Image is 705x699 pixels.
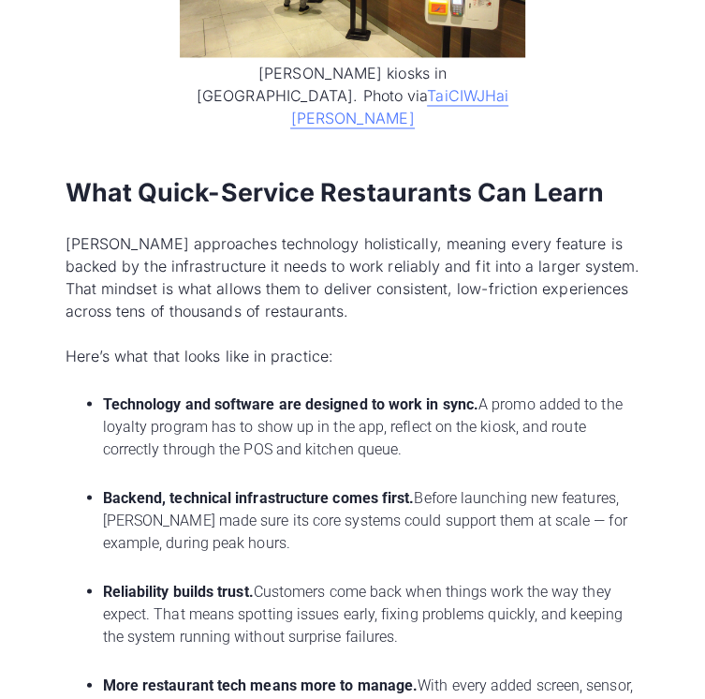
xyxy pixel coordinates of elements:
a: TaiCIWJHai [PERSON_NAME] [290,86,508,128]
strong: What Quick-Service Restaurants Can Learn [66,176,604,206]
strong: More restaurant tech means more to manage. [103,676,418,693]
li: Customers come back when things work the way they expect. That means spotting issues early, fixin... [103,580,640,670]
strong: Backend, technical infrastructure comes first. [103,488,415,506]
p: Here’s what that looks like in practice: [66,344,640,366]
li: Before launching new features, [PERSON_NAME] made sure its core systems could support them at sca... [103,486,640,576]
figcaption: [PERSON_NAME] kiosks in [GEOGRAPHIC_DATA]. Photo via [180,62,524,129]
p: [PERSON_NAME] approaches technology holistically, meaning every feature is backed by the infrastr... [66,231,640,321]
strong: Technology and software are designed to work in sync. [103,394,478,412]
strong: Reliability builds trust. [103,582,254,600]
li: A promo added to the loyalty program has to show up in the app, reflect on the kiosk, and route c... [103,393,640,483]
